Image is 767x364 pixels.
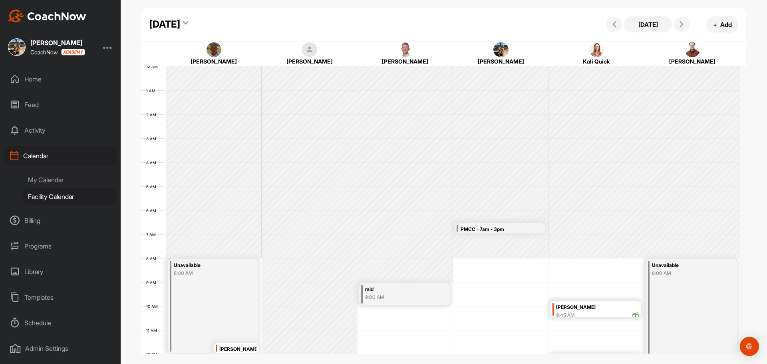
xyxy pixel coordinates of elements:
[556,312,575,319] div: 9:45 AM
[175,57,253,66] div: [PERSON_NAME]
[4,120,117,140] div: Activity
[8,38,26,56] img: square_167a8190381aa8fe820305d4fb9b9232.jpg
[141,304,166,309] div: 10 AM
[740,337,759,356] div: Open Intercom Messenger
[30,40,85,46] div: [PERSON_NAME]
[141,136,164,141] div: 3 AM
[61,49,85,56] img: CoachNow acadmey
[556,303,639,312] div: [PERSON_NAME]
[4,146,117,166] div: Calendar
[713,20,717,29] span: +
[4,69,117,89] div: Home
[461,225,530,234] div: PMCC - 7am - 3pm
[4,211,117,231] div: Billing
[4,236,117,256] div: Programs
[8,10,86,22] img: CoachNow
[141,208,164,213] div: 6 AM
[141,64,166,69] div: 12 AM
[30,49,85,56] div: CoachNow
[557,57,636,66] div: Kali Quick
[141,184,164,189] div: 5 AM
[141,328,165,333] div: 11 AM
[624,16,672,32] button: [DATE]
[589,42,604,58] img: square_f83323a0b94dc7e0854e7c3b53950f19.jpg
[4,95,117,115] div: Feed
[4,313,117,333] div: Schedule
[207,42,222,58] img: square_995310b67c6d69ec776f0b559f876709.jpg
[141,232,164,237] div: 7 AM
[141,160,164,165] div: 4 AM
[174,261,243,270] div: Unavailable
[461,57,540,66] div: [PERSON_NAME]
[22,171,117,188] div: My Calendar
[141,88,163,93] div: 1 AM
[270,57,349,66] div: [PERSON_NAME]
[365,294,435,301] div: 9:00 AM
[174,270,243,277] div: 8:00 AM
[652,261,721,270] div: Unavailable
[141,280,164,285] div: 9 AM
[141,112,164,117] div: 2 AM
[141,352,165,357] div: 12 PM
[398,42,413,58] img: square_105326042753a73622d7c91f93191a46.jpg
[302,42,317,58] img: square_default-ef6cabf814de5a2bf16c804365e32c732080f9872bdf737d349900a9daf73cf9.png
[149,17,180,32] div: [DATE]
[22,188,117,205] div: Facility Calendar
[652,270,721,277] div: 8:00 AM
[706,16,738,33] button: +Add
[365,285,435,294] div: mid
[366,57,445,66] div: [PERSON_NAME]
[4,338,117,358] div: Admin Settings
[4,287,117,307] div: Templates
[219,345,256,354] div: [PERSON_NAME]
[141,256,164,261] div: 8 AM
[4,262,117,282] div: Library
[685,42,700,58] img: square_0caa4cd83494f325f7d1a35bb6b8cfc9.jpg
[493,42,509,58] img: square_167a8190381aa8fe820305d4fb9b9232.jpg
[653,57,731,66] div: [PERSON_NAME]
